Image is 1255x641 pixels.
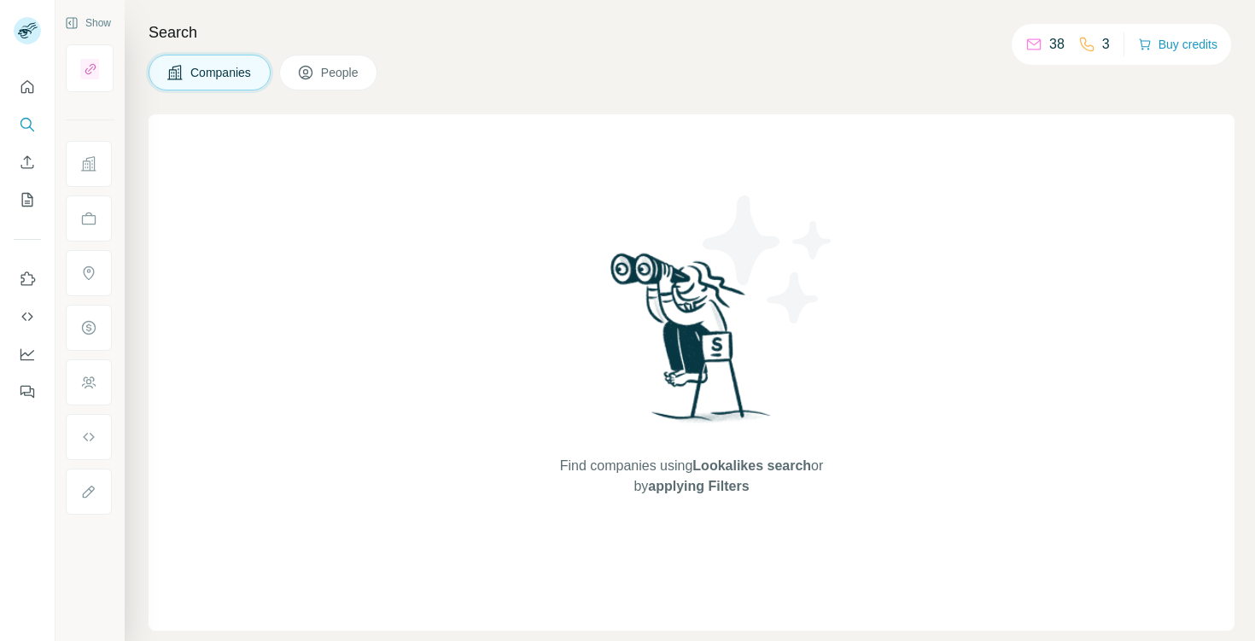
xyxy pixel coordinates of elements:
button: Search [14,109,41,140]
button: Feedback [14,376,41,407]
button: Show [53,10,123,36]
span: Companies [190,64,253,81]
button: My lists [14,184,41,215]
button: Buy credits [1138,32,1217,56]
p: 38 [1049,34,1065,55]
button: Enrich CSV [14,147,41,178]
button: Quick start [14,72,41,102]
button: Use Surfe on LinkedIn [14,264,41,294]
h4: Search [149,20,1235,44]
span: Find companies using or by [555,456,828,497]
button: Dashboard [14,339,41,370]
span: Lookalikes search [692,458,811,473]
img: Surfe Illustration - Stars [692,183,845,336]
span: People [321,64,360,81]
span: applying Filters [648,479,749,493]
img: Surfe Illustration - Woman searching with binoculars [603,248,780,439]
button: Use Surfe API [14,301,41,332]
p: 3 [1102,34,1110,55]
